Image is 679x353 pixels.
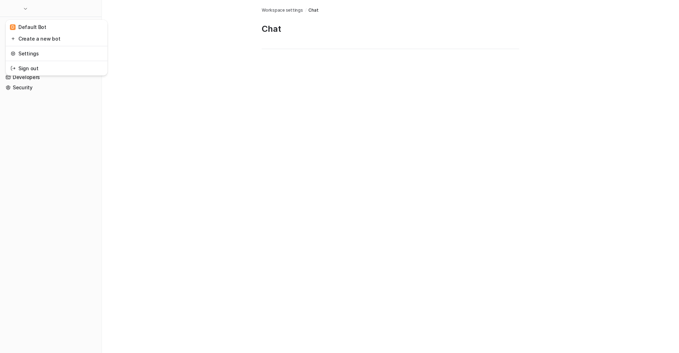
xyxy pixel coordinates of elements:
a: Plans [3,42,99,52]
a: Members [3,62,99,72]
img: reset [11,50,16,57]
a: Settings [8,48,105,59]
span: D [10,24,16,30]
a: Bots [3,31,99,41]
img: reset [11,65,16,72]
a: Developers [3,72,99,82]
a: Workspace settings [262,7,303,13]
span: / [305,7,307,13]
a: Billing [3,52,99,62]
img: reset [11,35,16,42]
a: Security [3,83,99,92]
a: Chat [308,7,318,13]
a: Sign out [8,62,105,74]
div: Default Bot [10,23,46,31]
p: Chat [262,23,519,35]
a: General [3,21,99,31]
a: Create a new bot [8,33,105,44]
